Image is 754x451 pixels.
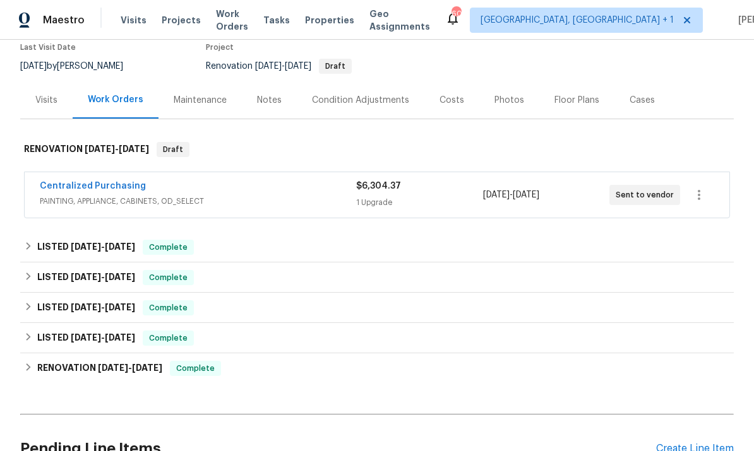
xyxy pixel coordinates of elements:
[312,94,409,107] div: Condition Adjustments
[616,189,679,201] span: Sent to vendor
[37,331,135,346] h6: LISTED
[20,293,734,323] div: LISTED [DATE]-[DATE]Complete
[105,272,135,281] span: [DATE]
[369,8,430,33] span: Geo Assignments
[40,182,146,190] a: Centralized Purchasing
[263,16,290,25] span: Tasks
[105,242,135,251] span: [DATE]
[71,242,101,251] span: [DATE]
[20,44,76,51] span: Last Visit Date
[494,94,524,107] div: Photos
[132,363,162,372] span: [DATE]
[356,196,482,209] div: 1 Upgrade
[144,241,193,254] span: Complete
[452,8,460,20] div: 60
[174,94,227,107] div: Maintenance
[305,14,354,26] span: Properties
[37,361,162,376] h6: RENOVATION
[216,8,248,33] span: Work Orders
[483,189,539,201] span: -
[20,262,734,293] div: LISTED [DATE]-[DATE]Complete
[356,182,401,190] span: $6,304.37
[20,62,47,71] span: [DATE]
[144,332,193,344] span: Complete
[85,144,149,153] span: -
[119,144,149,153] span: [DATE]
[440,94,464,107] div: Costs
[630,94,655,107] div: Cases
[20,129,734,170] div: RENOVATION [DATE]-[DATE]Draft
[162,14,201,26] span: Projects
[43,14,85,26] span: Maestro
[285,62,311,71] span: [DATE]
[206,44,234,51] span: Project
[71,303,135,312] span: -
[85,144,115,153] span: [DATE]
[71,272,135,281] span: -
[98,363,162,372] span: -
[37,240,135,255] h6: LISTED
[20,353,734,384] div: RENOVATION [DATE]-[DATE]Complete
[255,62,282,71] span: [DATE]
[105,333,135,342] span: [DATE]
[24,142,149,157] h6: RENOVATION
[483,190,510,199] span: [DATE]
[121,14,147,26] span: Visits
[20,232,734,262] div: LISTED [DATE]-[DATE]Complete
[98,363,128,372] span: [DATE]
[206,62,352,71] span: Renovation
[71,303,101,312] span: [DATE]
[105,303,135,312] span: [DATE]
[71,333,101,342] span: [DATE]
[144,271,193,284] span: Complete
[88,93,143,106] div: Work Orders
[257,94,282,107] div: Notes
[171,362,220,375] span: Complete
[20,59,138,74] div: by [PERSON_NAME]
[20,323,734,353] div: LISTED [DATE]-[DATE]Complete
[320,62,350,70] span: Draft
[158,143,188,156] span: Draft
[40,195,356,208] span: PAINTING, APPLIANCE, CABINETS, OD_SELECT
[255,62,311,71] span: -
[513,190,539,199] span: [DATE]
[481,14,674,26] span: [GEOGRAPHIC_DATA], [GEOGRAPHIC_DATA] + 1
[71,242,135,251] span: -
[71,333,135,342] span: -
[35,94,57,107] div: Visits
[144,302,193,314] span: Complete
[37,300,135,315] h6: LISTED
[37,270,135,285] h6: LISTED
[554,94,599,107] div: Floor Plans
[71,272,101,281] span: [DATE]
